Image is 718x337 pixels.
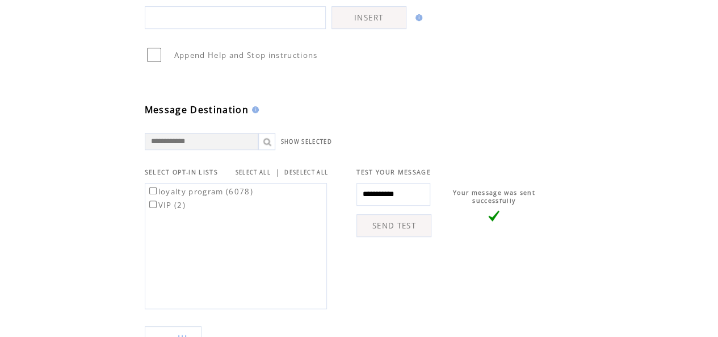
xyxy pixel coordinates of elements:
[275,167,280,177] span: |
[147,200,186,210] label: VIP (2)
[356,168,431,176] span: TEST YOUR MESSAGE
[149,201,157,208] input: VIP (2)
[236,169,271,176] a: SELECT ALL
[145,103,249,116] span: Message Destination
[249,106,259,113] img: help.gif
[281,138,332,145] a: SHOW SELECTED
[149,187,157,194] input: loyalty program (6078)
[488,210,499,222] img: vLarge.png
[174,50,318,60] span: Append Help and Stop instructions
[356,214,431,237] a: SEND TEST
[453,189,535,205] span: Your message was sent successfully
[145,168,218,176] span: SELECT OPT-IN LISTS
[331,6,406,29] a: INSERT
[147,186,253,197] label: loyalty program (6078)
[284,169,328,176] a: DESELECT ALL
[412,14,422,21] img: help.gif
